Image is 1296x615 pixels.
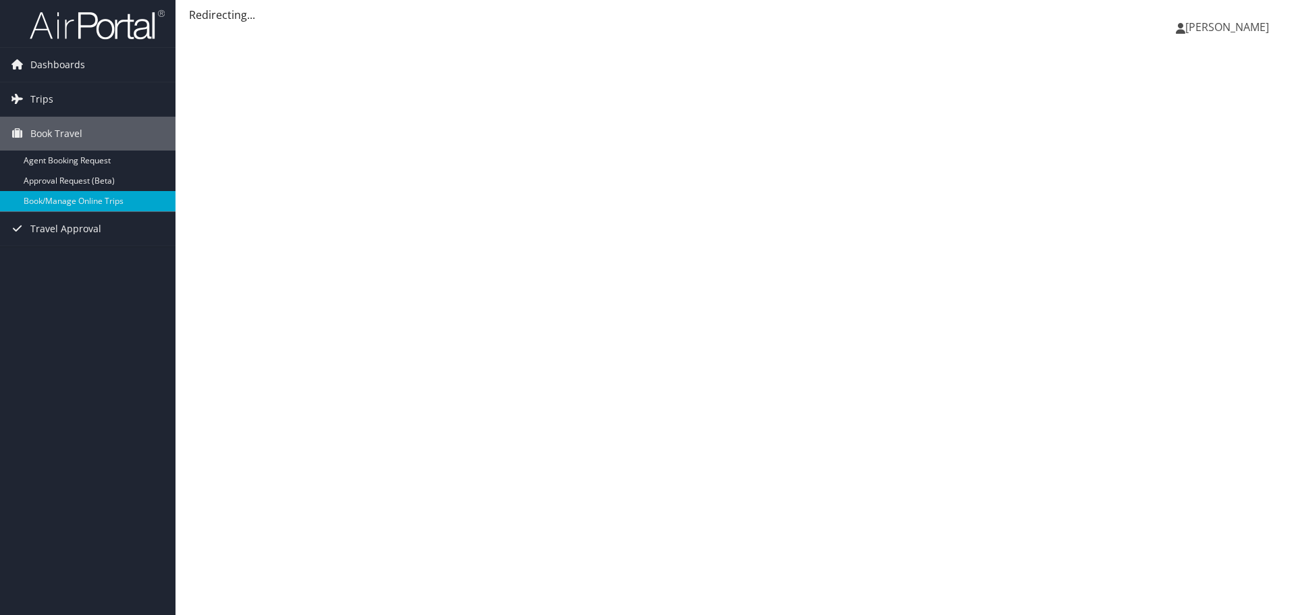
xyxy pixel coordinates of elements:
[189,7,1282,23] div: Redirecting...
[30,82,53,116] span: Trips
[30,212,101,246] span: Travel Approval
[30,48,85,82] span: Dashboards
[1185,20,1269,34] span: [PERSON_NAME]
[30,117,82,151] span: Book Travel
[1176,7,1282,47] a: [PERSON_NAME]
[30,9,165,41] img: airportal-logo.png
